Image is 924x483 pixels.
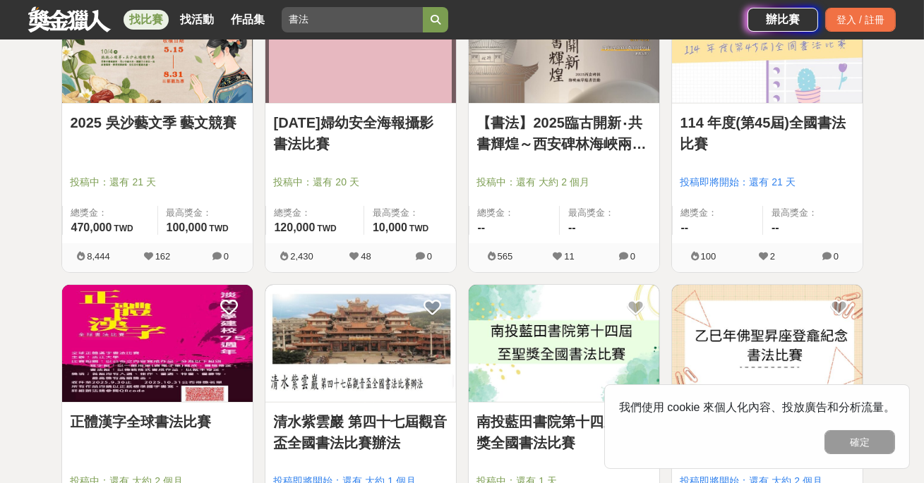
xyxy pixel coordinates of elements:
span: 總獎金： [71,206,149,220]
span: 162 [155,251,171,262]
span: 投稿中：還有 20 天 [274,175,448,190]
input: 這樣Sale也可以： 安聯人壽創意銷售法募集 [282,7,423,32]
span: 投稿中：還有 大約 2 個月 [477,175,651,190]
button: 確定 [824,430,895,454]
span: 2,430 [290,251,313,262]
a: 2025 吳沙藝文季 藝文競賽 [71,112,244,133]
span: 最高獎金： [373,206,448,220]
span: 48 [361,251,371,262]
img: Cover Image [265,285,456,403]
span: 565 [498,251,513,262]
span: 投稿即將開始：還有 21 天 [680,175,854,190]
a: 正體漢字全球書法比賽 [71,411,244,432]
a: 清水紫雲巖 第四十七屆觀音盃全國書法比賽辦法 [274,411,448,453]
a: Cover Image [62,285,253,403]
div: 登入 / 註冊 [825,8,896,32]
a: 找活動 [174,10,220,30]
span: 最高獎金： [167,206,244,220]
a: Cover Image [469,285,659,403]
span: 總獎金： [681,206,755,220]
span: 總獎金： [275,206,355,220]
a: 114 年度(第45屆)全國書法比賽 [680,112,854,154]
a: 南投藍田書院第十四屆至聖獎全國書法比賽 [477,411,651,453]
span: 120,000 [275,221,316,233]
span: TWD [209,224,228,233]
a: [DATE]婦幼安全海報攝影書法比賽 [274,112,448,154]
span: 100 [701,251,716,262]
span: 我們使用 cookie 來個人化內容、投放廣告和分析流量。 [619,401,895,413]
span: 11 [564,251,574,262]
a: Cover Image [672,285,863,403]
span: 470,000 [71,221,112,233]
img: Cover Image [62,285,253,403]
span: 0 [427,251,432,262]
span: -- [568,221,576,233]
span: 2 [770,251,775,262]
span: 最高獎金： [568,206,651,220]
span: TWD [409,224,428,233]
span: 0 [834,251,839,262]
a: 作品集 [225,10,270,30]
a: 找比賽 [124,10,169,30]
span: -- [681,221,689,233]
span: -- [478,221,486,233]
img: Cover Image [469,285,659,403]
a: 【書法】2025臨古開新‧共書輝煌～西安碑林海峽兩岸臨書徵件活動 [477,112,651,154]
a: Cover Image [265,285,456,403]
a: 辦比賽 [748,8,818,32]
span: 總獎金： [478,206,551,220]
span: TWD [114,224,133,233]
span: 最高獎金： [772,206,854,220]
span: 8,444 [87,251,110,262]
img: Cover Image [672,285,863,403]
span: 0 [224,251,229,262]
span: 100,000 [167,221,208,233]
span: 投稿中：還有 21 天 [71,175,244,190]
span: 0 [630,251,635,262]
span: 10,000 [373,221,407,233]
span: TWD [317,224,336,233]
span: -- [772,221,779,233]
